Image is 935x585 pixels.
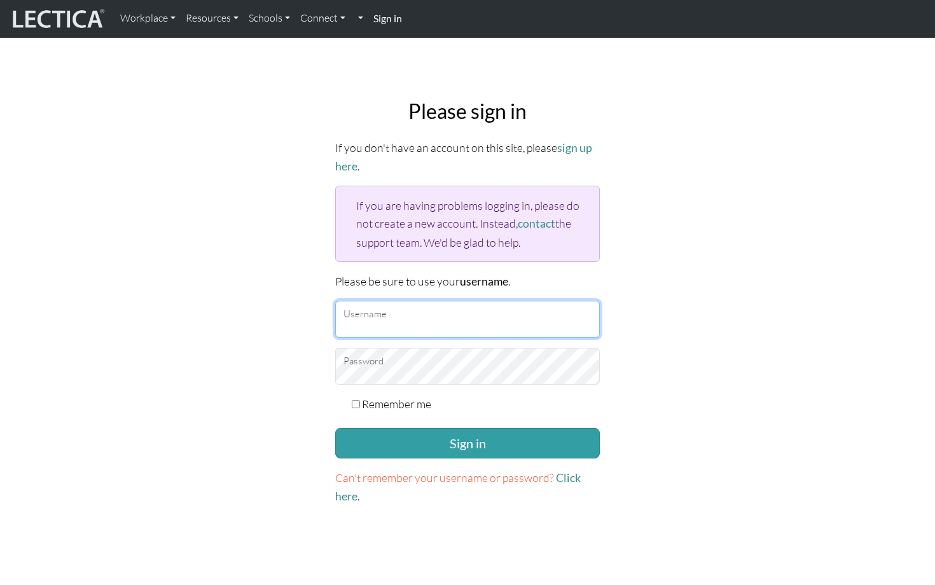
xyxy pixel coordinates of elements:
[244,5,295,32] a: Schools
[335,99,600,123] h2: Please sign in
[335,272,600,291] p: Please be sure to use your .
[335,139,600,175] p: If you don't have an account on this site, please .
[115,5,181,32] a: Workplace
[335,469,600,506] p: .
[335,428,600,458] button: Sign in
[10,7,105,31] img: lecticalive
[518,217,555,230] a: contact
[335,301,600,338] input: Username
[460,275,508,288] strong: username
[335,471,554,485] span: Can't remember your username or password?
[368,5,407,32] a: Sign in
[295,5,350,32] a: Connect
[335,186,600,261] div: If you are having problems logging in, please do not create a new account. Instead, the support t...
[362,395,431,413] label: Remember me
[181,5,244,32] a: Resources
[373,12,402,24] strong: Sign in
